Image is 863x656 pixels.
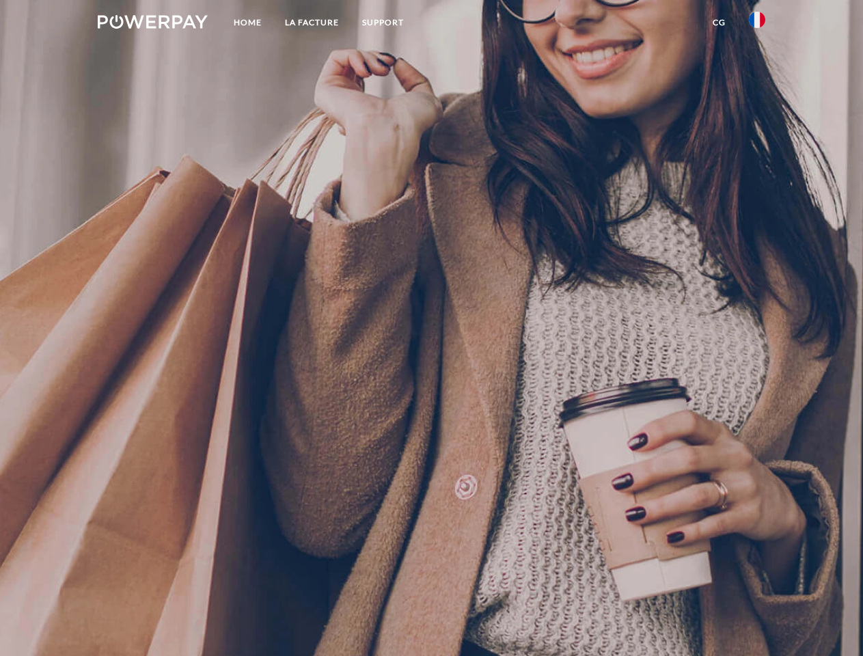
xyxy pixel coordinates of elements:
[351,10,415,35] a: Support
[98,15,208,29] img: logo-powerpay-white.svg
[749,12,765,28] img: fr
[273,10,351,35] a: LA FACTURE
[701,10,737,35] a: CG
[222,10,273,35] a: Home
